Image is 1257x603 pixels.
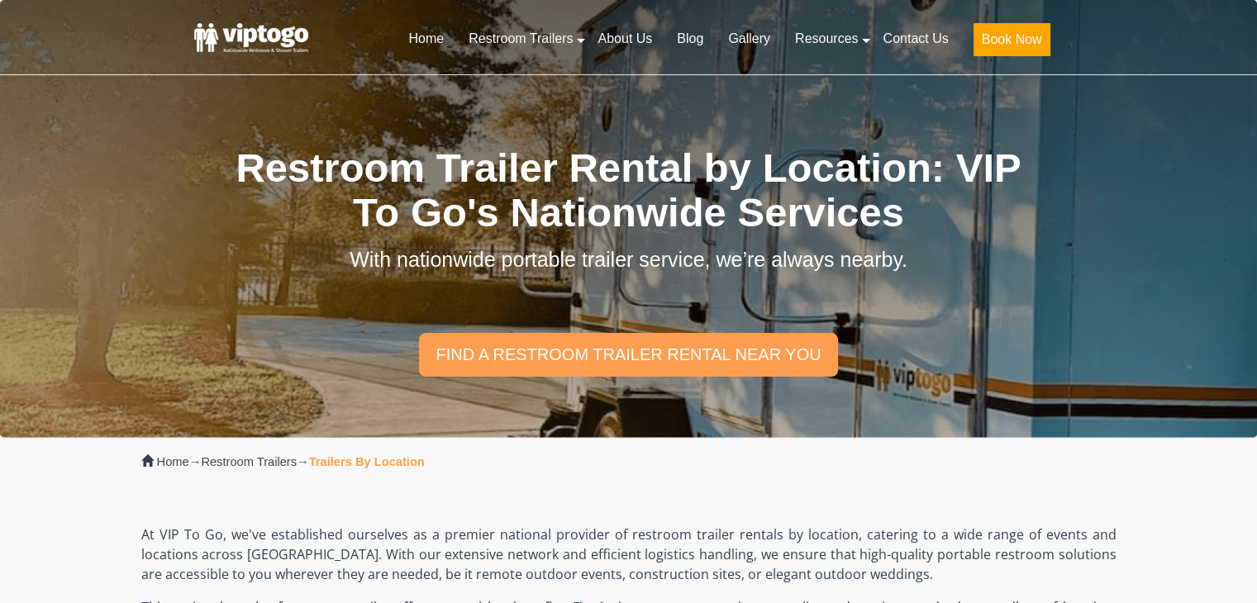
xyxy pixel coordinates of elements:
button: Book Now [974,23,1050,56]
span: With nationwide portable trailer service, we’re always nearby. [350,248,907,271]
a: find a restroom trailer rental near you [419,333,837,376]
a: Resources [783,21,870,57]
a: Blog [664,21,716,57]
a: Restroom Trailers [201,455,297,468]
span: Restroom Trailer Rental by Location: VIP To Go's Nationwide Services [236,145,1021,235]
span: → → [157,455,425,468]
a: Home [157,455,189,468]
a: Restroom Trailers [456,21,585,57]
a: Gallery [716,21,783,57]
p: At VIP To Go, we've established ourselves as a premier national provider of restroom trailer rent... [141,525,1117,584]
a: Book Now [961,21,1063,66]
a: About Us [585,21,664,57]
a: Home [396,21,456,57]
strong: Trailers By Location [309,455,425,468]
a: Contact Us [870,21,960,57]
